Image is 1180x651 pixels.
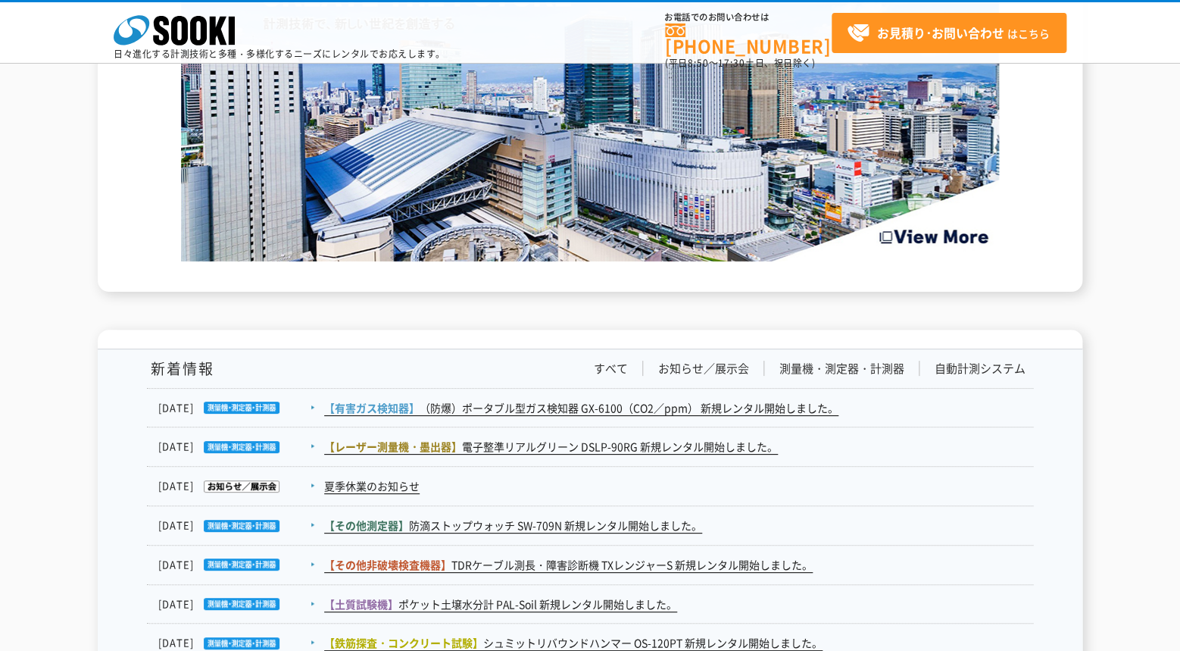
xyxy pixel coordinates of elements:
[194,520,279,532] img: 測量機・測定器・計測器
[194,441,279,453] img: 測量機・測定器・計測器
[324,518,702,534] a: 【その他測定器】防滴ストップウォッチ SW-709N 新規レンタル開始しました。
[665,23,832,55] a: [PHONE_NUMBER]
[158,518,323,534] dt: [DATE]
[324,557,451,572] span: 【その他非破壊検査機器】
[665,56,815,70] span: (平日 ～ 土日、祝日除く)
[324,439,778,455] a: 【レーザー測量機・墨出器】電子整準リアルグリーン DSLP-90RG 新規レンタル開始しました。
[147,361,214,377] h1: 新着情報
[847,22,1050,45] span: はこちら
[324,557,813,573] a: 【その他非破壊検査機器】TDRケーブル測長・障害診断機 TXレンジャーS 新規レンタル開始しました。
[324,400,838,416] a: 【有害ガス検知器】（防爆）ポータブル型ガス検知器 GX-6100（CO2／ppm） 新規レンタル開始しました。
[688,56,709,70] span: 8:50
[718,56,745,70] span: 17:30
[158,478,323,494] dt: [DATE]
[324,400,420,415] span: 【有害ガス検知器】
[158,635,323,651] dt: [DATE]
[594,361,628,377] a: すべて
[194,637,279,649] img: 測量機・測定器・計測器
[194,480,279,493] img: お知らせ／展示会
[158,596,323,612] dt: [DATE]
[324,439,462,454] span: 【レーザー測量機・墨出器】
[877,23,1004,42] strong: お見積り･お問い合わせ
[158,557,323,573] dt: [DATE]
[194,598,279,610] img: 測量機・測定器・計測器
[779,361,904,377] a: 測量機・測定器・計測器
[324,518,409,533] span: 【その他測定器】
[158,439,323,455] dt: [DATE]
[832,13,1066,53] a: お見積り･お問い合わせはこちら
[158,400,323,416] dt: [DATE]
[324,635,823,651] a: 【鉄筋探査・コンクリート試験】シュミットリバウンドハンマー OS-120PT 新規レンタル開始しました。
[194,402,279,414] img: 測量機・測定器・計測器
[324,596,398,612] span: 【土質試験機】
[181,246,999,260] a: Create the Future
[194,559,279,571] img: 測量機・測定器・計測器
[324,596,677,612] a: 【土質試験機】ポケット土壌水分計 PAL-Soil 新規レンタル開始しました。
[324,478,420,494] a: 夏季休業のお知らせ
[324,635,483,650] span: 【鉄筋探査・コンクリート試験】
[658,361,749,377] a: お知らせ／展示会
[935,361,1025,377] a: 自動計測システム
[114,49,445,58] p: 日々進化する計測技術と多種・多様化するニーズにレンタルでお応えします。
[665,13,832,22] span: お電話でのお問い合わせは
